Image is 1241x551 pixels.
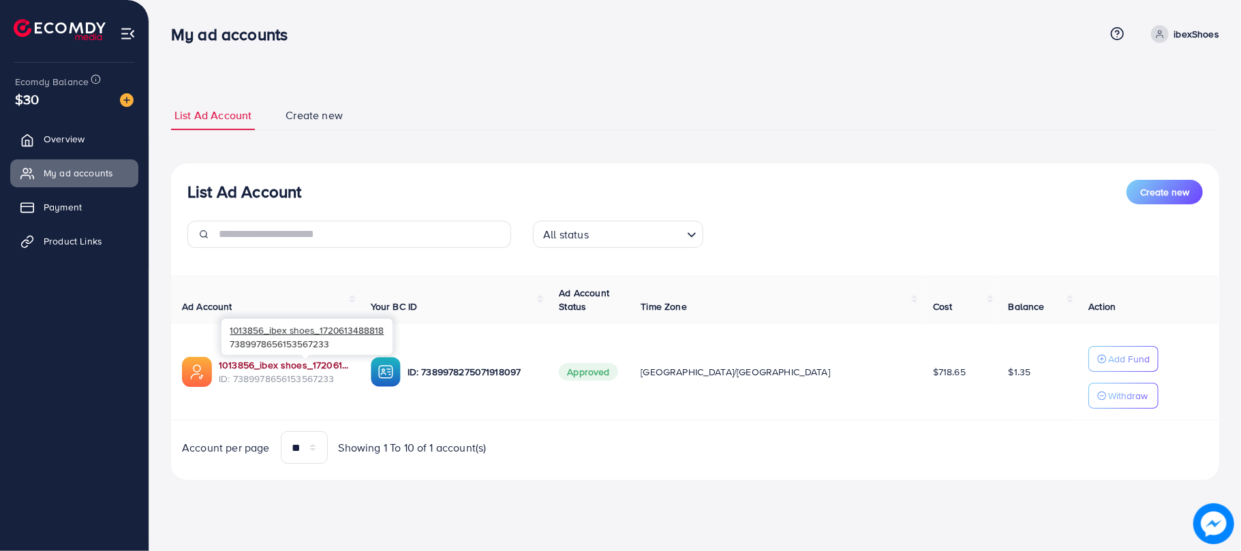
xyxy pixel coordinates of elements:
span: Time Zone [641,300,686,313]
button: Withdraw [1088,383,1159,409]
span: Overview [44,132,85,146]
button: Create new [1127,180,1203,204]
img: logo [14,19,106,40]
span: Ad Account [182,300,232,313]
img: menu [120,26,136,42]
span: All status [540,225,592,245]
span: ID: 7389978656153567233 [219,372,349,385]
h3: List Ad Account [187,182,301,202]
a: My ad accounts [10,159,138,187]
h3: My ad accounts [171,25,298,44]
span: My ad accounts [44,166,113,180]
span: 1013856_ibex shoes_1720613488818 [230,324,384,336]
img: image [1193,503,1234,544]
p: ibexShoes [1174,26,1219,42]
span: $1.35 [1009,365,1031,379]
span: Approved [559,363,617,381]
p: Withdraw [1108,388,1148,404]
span: Ecomdy Balance [15,75,89,89]
span: [GEOGRAPHIC_DATA]/[GEOGRAPHIC_DATA] [641,365,830,379]
a: Payment [10,193,138,221]
span: Ad Account Status [559,286,609,313]
span: $718.65 [933,365,966,379]
span: Payment [44,200,82,214]
span: Product Links [44,234,102,248]
div: Search for option [533,221,703,248]
span: List Ad Account [174,108,251,123]
a: 1013856_ibex shoes_1720613488818 [219,358,349,372]
span: Account per page [182,440,270,456]
div: 7389978656153567233 [221,319,393,355]
a: Overview [10,125,138,153]
span: Showing 1 To 10 of 1 account(s) [339,440,487,456]
span: $30 [15,89,39,109]
input: Search for option [593,222,681,245]
img: ic-ba-acc.ded83a64.svg [371,357,401,387]
span: Balance [1009,300,1045,313]
img: image [120,93,134,107]
span: Your BC ID [371,300,418,313]
a: Product Links [10,227,138,255]
p: ID: 7389978275071918097 [408,364,538,380]
p: Add Fund [1108,351,1150,367]
span: Create new [1140,185,1189,199]
button: Add Fund [1088,346,1159,372]
a: ibexShoes [1146,25,1219,43]
span: Cost [933,300,953,313]
span: Create new [286,108,343,123]
span: Action [1088,300,1116,313]
img: ic-ads-acc.e4c84228.svg [182,357,212,387]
